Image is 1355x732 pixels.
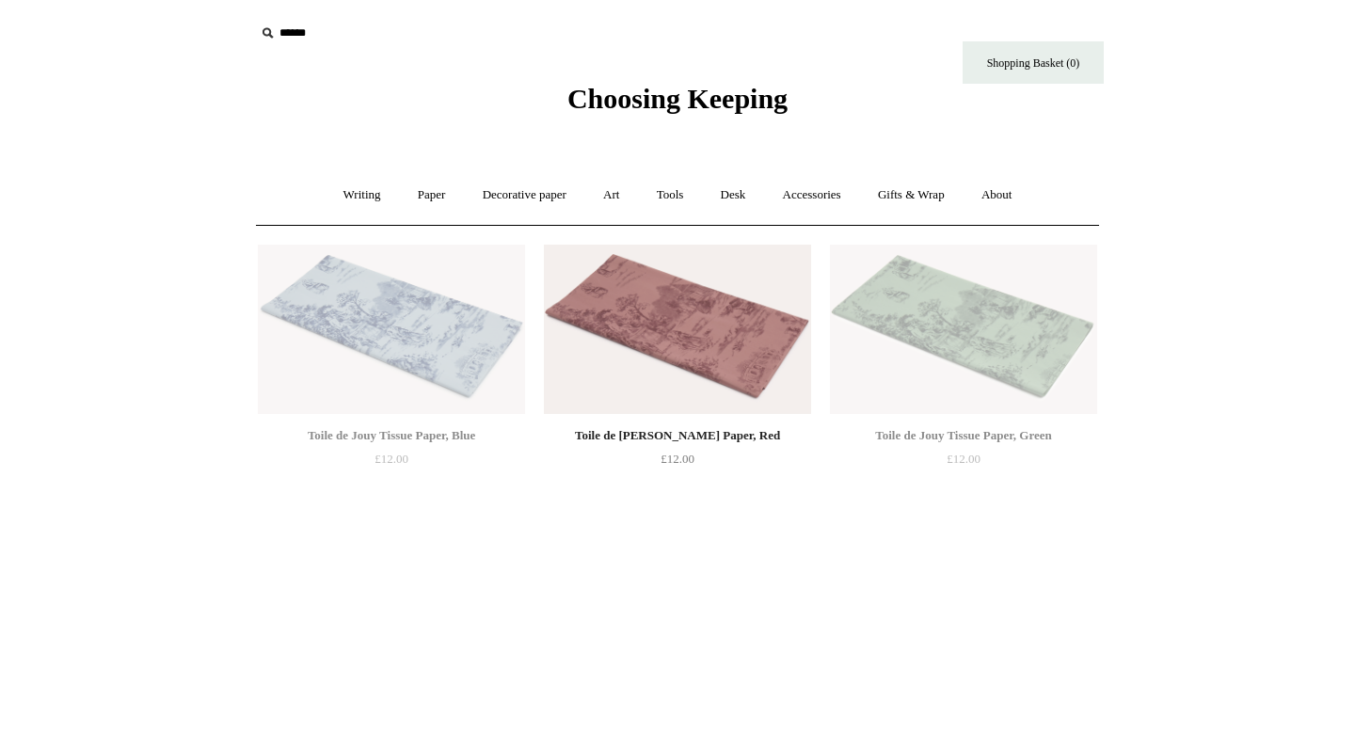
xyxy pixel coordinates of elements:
[466,170,583,220] a: Decorative paper
[830,424,1097,501] a: Toile de Jouy Tissue Paper, Green £12.00
[375,452,408,466] span: £12.00
[947,452,980,466] span: £12.00
[830,245,1097,414] a: Toile de Jouy Tissue Paper, Green Toile de Jouy Tissue Paper, Green
[327,170,398,220] a: Writing
[401,170,463,220] a: Paper
[640,170,701,220] a: Tools
[258,245,525,414] a: Toile de Jouy Tissue Paper, Blue Toile de Jouy Tissue Paper, Blue
[567,98,788,111] a: Choosing Keeping
[544,424,811,501] a: Toile de [PERSON_NAME] Paper, Red £12.00
[861,170,962,220] a: Gifts & Wrap
[661,452,694,466] span: £12.00
[586,170,636,220] a: Art
[964,170,1029,220] a: About
[544,245,811,414] img: Toile de Jouy Tissue Paper, Red
[258,245,525,414] img: Toile de Jouy Tissue Paper, Blue
[704,170,763,220] a: Desk
[963,41,1104,84] a: Shopping Basket (0)
[567,83,788,114] span: Choosing Keeping
[263,424,520,447] div: Toile de Jouy Tissue Paper, Blue
[544,245,811,414] a: Toile de Jouy Tissue Paper, Red Toile de Jouy Tissue Paper, Red
[549,424,806,447] div: Toile de [PERSON_NAME] Paper, Red
[835,424,1092,447] div: Toile de Jouy Tissue Paper, Green
[766,170,858,220] a: Accessories
[258,424,525,501] a: Toile de Jouy Tissue Paper, Blue £12.00
[830,245,1097,414] img: Toile de Jouy Tissue Paper, Green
